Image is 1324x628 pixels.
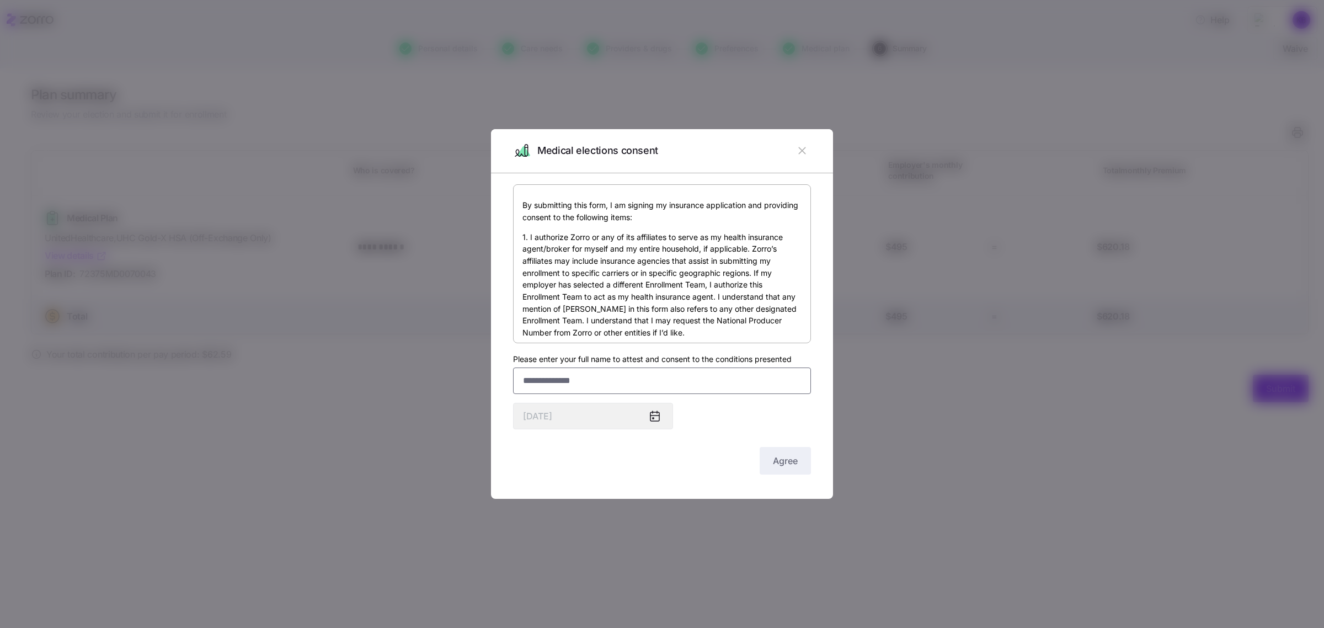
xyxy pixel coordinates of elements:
input: MM/DD/YYYY [513,403,673,429]
span: Medical elections consent [537,143,658,159]
label: Please enter your full name to attest and consent to the conditions presented [513,353,792,365]
span: Agree [773,454,798,467]
p: 1. I authorize Zorro or any of its affiliates to serve as my health insurance agent/broker for my... [522,231,802,339]
p: By submitting this form, I am signing my insurance application and providing consent to the follo... [522,199,802,223]
button: Agree [760,447,811,475]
